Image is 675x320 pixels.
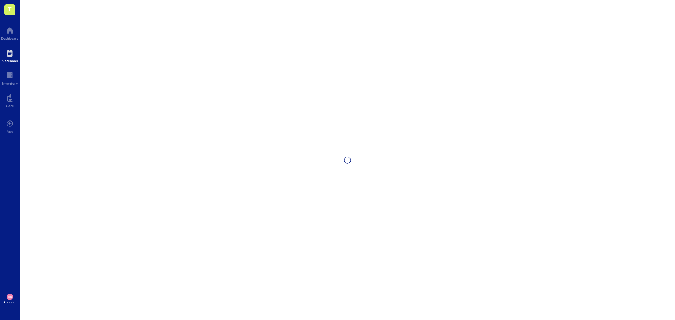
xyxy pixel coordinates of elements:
[7,129,13,133] div: Add
[6,92,14,108] a: Core
[6,104,14,108] div: Core
[1,25,19,40] a: Dashboard
[2,81,18,85] div: Inventory
[8,5,12,13] span: T
[2,47,18,63] a: Notebook
[1,36,19,40] div: Dashboard
[2,70,18,85] a: Inventory
[2,59,18,63] div: Notebook
[8,295,11,298] span: MB
[3,300,17,304] div: Account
